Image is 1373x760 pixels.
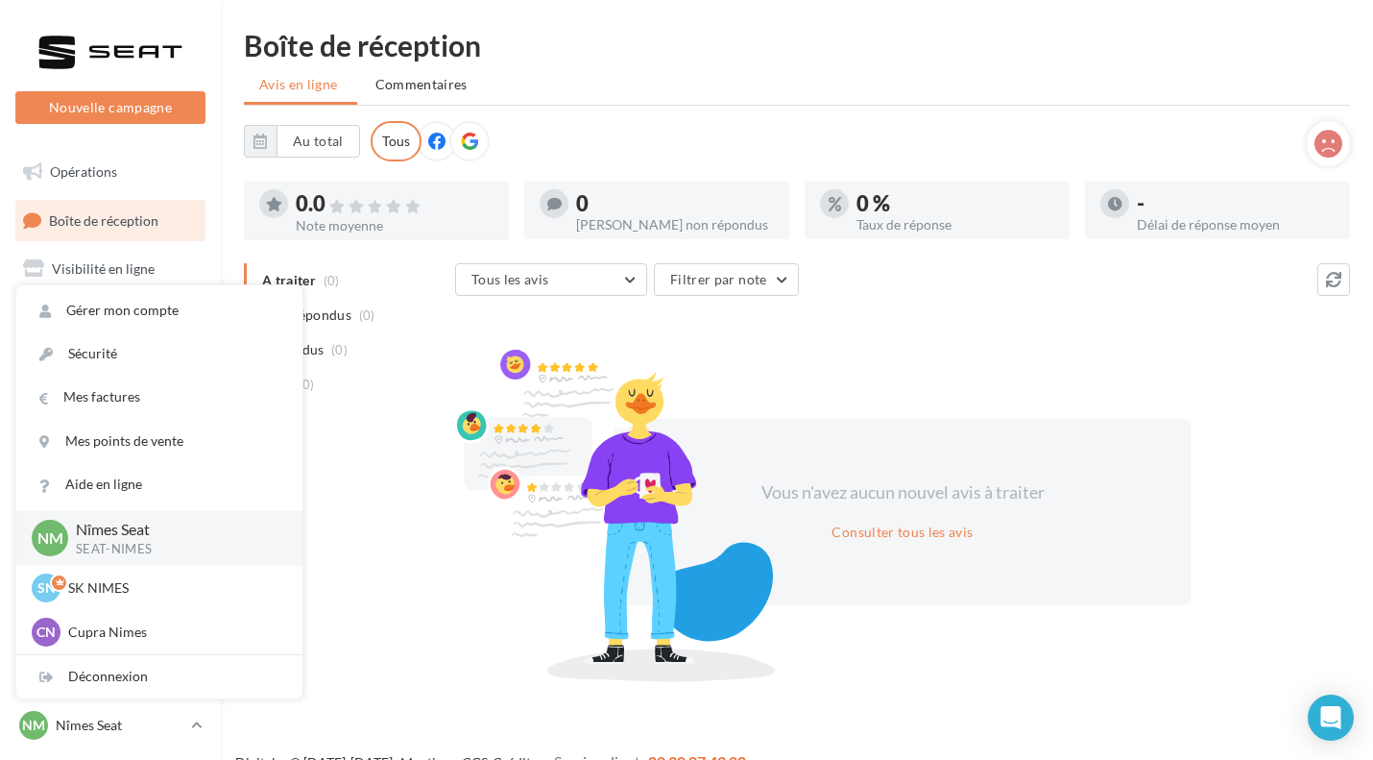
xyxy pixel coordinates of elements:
[856,218,1054,232] div: Taux de réponse
[244,125,360,158] button: Au total
[299,377,315,392] span: (0)
[1137,193,1335,214] div: -
[576,218,774,232] div: [PERSON_NAME] non répondus
[277,125,360,158] button: Au total
[576,193,774,214] div: 0
[12,152,209,192] a: Opérations
[16,420,302,463] a: Mes points de vente
[262,306,351,325] span: Non répondus
[471,271,549,287] span: Tous les avis
[36,623,56,642] span: CN
[1308,695,1354,741] div: Open Intercom Messenger
[1137,218,1335,232] div: Délai de réponse moyen
[52,260,155,277] span: Visibilité en ligne
[12,249,209,289] a: Visibilité en ligne
[37,578,56,598] span: SN
[12,200,209,241] a: Boîte de réception
[16,463,302,506] a: Aide en ligne
[76,519,272,541] p: Nîmes Seat
[12,345,209,385] a: Contacts
[68,578,279,598] p: SK NIMES
[296,193,494,215] div: 0.0
[56,716,183,735] p: Nîmes Seat
[50,163,117,180] span: Opérations
[455,263,647,296] button: Tous les avis
[856,193,1054,214] div: 0 %
[16,655,302,699] div: Déconnexion
[824,521,980,544] button: Consulter tous les avis
[296,219,494,233] div: Note moyenne
[654,263,799,296] button: Filtrer par note
[22,716,45,735] span: Nm
[49,211,158,228] span: Boîte de réception
[12,392,209,432] a: Médiathèque
[15,707,205,744] a: Nm Nîmes Seat
[68,623,279,642] p: Cupra Nimes
[375,75,468,94] span: Commentaires
[12,552,209,608] a: Campagnes DataOnDemand
[331,342,348,357] span: (0)
[16,376,302,419] a: Mes factures
[737,480,1068,505] div: Vous n'avez aucun nouvel avis à traiter
[12,297,209,337] a: Campagnes
[16,332,302,376] a: Sécurité
[16,289,302,332] a: Gérer mon compte
[15,91,205,124] button: Nouvelle campagne
[76,541,272,558] p: SEAT-NIMES
[359,307,375,323] span: (0)
[12,488,209,545] a: PLV et print personnalisable
[37,527,63,550] span: Nm
[244,31,1350,60] div: Boîte de réception
[12,440,209,480] a: Calendrier
[371,121,422,161] div: Tous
